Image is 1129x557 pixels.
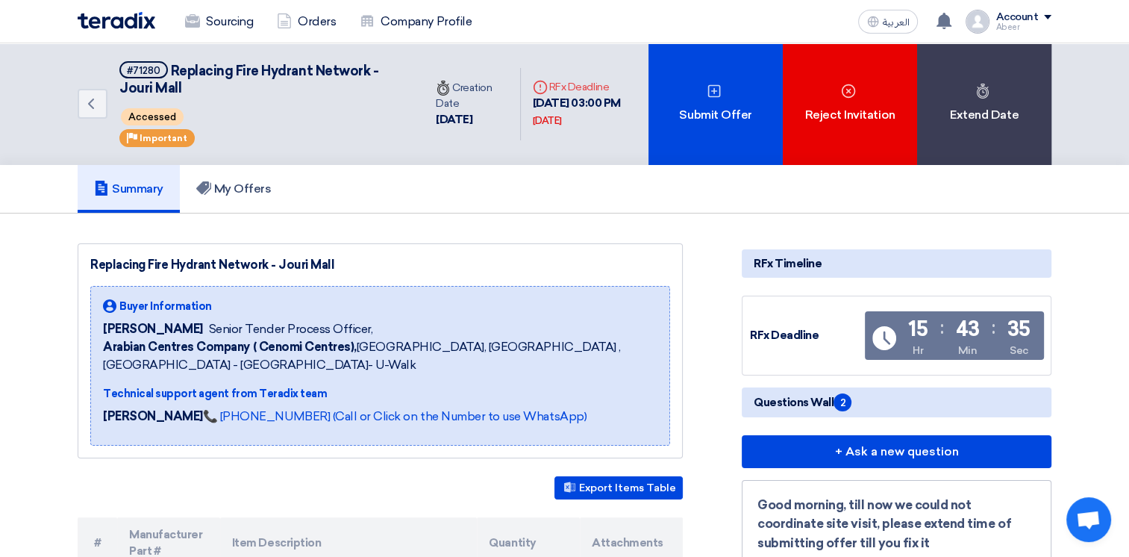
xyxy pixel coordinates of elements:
[203,409,587,423] a: 📞 [PHONE_NUMBER] (Call or Click on the Number to use WhatsApp)
[754,393,851,411] span: Questions Wall
[94,181,163,196] h5: Summary
[173,5,265,38] a: Sourcing
[917,43,1051,165] div: Extend Date
[119,61,406,98] h5: Replacing Fire Hydrant Network - Jouri Mall
[103,386,657,402] div: Technical support agent from Teradix team
[348,5,484,38] a: Company Profile
[995,11,1038,24] div: Account
[834,393,851,411] span: 2
[783,43,917,165] div: Reject Invitation
[913,343,923,358] div: Hr
[995,23,1051,31] div: Abeer
[742,249,1051,278] div: RFx Timeline
[955,319,979,340] div: 43
[436,80,508,111] div: Creation Date
[180,165,288,213] a: My Offers
[533,95,637,128] div: [DATE] 03:00 PM
[750,327,862,344] div: RFx Deadline
[908,319,928,340] div: 15
[196,181,272,196] h5: My Offers
[265,5,348,38] a: Orders
[757,496,1036,553] div: Good morning, till now we could not coordinate site visit, please extend time of submitting offer...
[1066,497,1111,542] div: Open chat
[958,343,978,358] div: Min
[140,133,187,143] span: Important
[992,314,995,341] div: :
[882,17,909,28] span: العربية
[119,63,378,96] span: Replacing Fire Hydrant Network - Jouri Mall
[103,409,203,423] strong: [PERSON_NAME]
[1010,343,1028,358] div: Sec
[858,10,918,34] button: العربية
[533,79,637,95] div: RFx Deadline
[533,113,562,128] div: [DATE]
[78,165,180,213] a: Summary
[90,256,670,274] div: Replacing Fire Hydrant Network - Jouri Mall
[436,111,508,128] div: [DATE]
[121,108,184,125] span: Accessed
[127,66,160,75] div: #71280
[119,299,212,314] span: Buyer Information
[209,320,373,338] span: Senior Tender Process Officer,
[103,340,357,354] b: Arabian Centres Company ( Cenomi Centres),
[1007,319,1031,340] div: 35
[742,435,1051,468] button: + Ask a new question
[103,320,203,338] span: [PERSON_NAME]
[78,12,155,29] img: Teradix logo
[103,338,657,374] span: [GEOGRAPHIC_DATA], [GEOGRAPHIC_DATA] ,[GEOGRAPHIC_DATA] - [GEOGRAPHIC_DATA]- U-Walk
[940,314,944,341] div: :
[648,43,783,165] div: Submit Offer
[554,476,683,500] button: Export Items Table
[966,10,989,34] img: profile_test.png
